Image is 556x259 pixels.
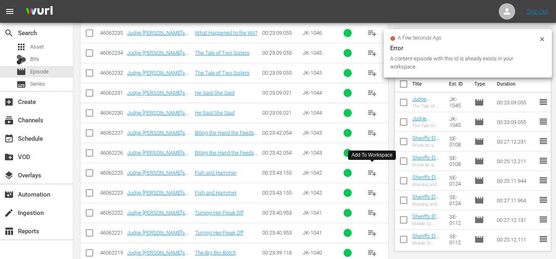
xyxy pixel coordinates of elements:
span: JK-1044 [303,110,322,116]
div: The Tale of Two Sisters [412,123,443,128]
span: Automation [4,190,14,199]
a: He Said She Said [195,90,234,96]
span: JK-1043 [303,150,322,156]
a: Judge [PERSON_NAME]'s Court S10 EP17 - 8min [127,50,188,62]
a: What Happened to the Wii? [195,30,257,36]
a: Judge [PERSON_NAME]'s Court S10 EP17 - 8min [412,115,441,146]
span: menu [5,7,15,16]
span: playlist_add [367,48,377,58]
span: reorder [538,97,548,107]
div: 00:23:09.055 [262,50,300,56]
span: Overlays [4,170,14,180]
div: 00:23:40.953 [262,210,300,216]
span: JK-1041 [303,230,322,236]
th: Title [412,73,444,95]
span: Search [4,28,14,38]
span: reorder [538,156,548,166]
div: 00:23:09.021 [262,110,300,116]
span: JK-1045 [303,70,322,76]
button: playlist_add [362,83,382,103]
img: ans4CAIJ8jUAAAAAAAAAAAAAAAAAAAAAAAAgQb4GAAAAAAAAAAAAAAAAAAAAAAAAJMjXAAAAAAAAAAAAAAAAAAAAAAAAgAT5G... [20,2,59,21]
span: Episode [474,215,484,225]
span: playlist_add [367,28,377,38]
a: Turning Her Freak Off [195,210,243,216]
div: Add To Workspace [351,152,392,159]
td: 00:27:12.231 [493,132,538,151]
span: playlist_add [367,168,377,178]
a: Sheriffs El Dorado County S1 EP8 - 8min [412,155,439,179]
button: playlist_add [362,183,382,203]
div: 46062223 [100,190,125,196]
span: Episode [474,195,484,205]
span: reorder [538,195,548,205]
a: The Tale of Two Sisters [195,70,250,76]
button: playlist_add [362,23,382,43]
span: playlist_add [367,188,377,198]
span: playlist_add [367,228,377,238]
td: JK-1045 [446,93,471,112]
button: playlist_add [362,143,382,163]
div: Abusing and Abusers [412,201,443,207]
td: SE-0112 [446,230,471,249]
td: SE-0124 [446,171,471,190]
td: 00:25:12.211 [493,151,538,171]
div: 00:23:09.055 [262,70,300,76]
div: 46062235 [100,30,125,36]
span: JK-1042 [303,190,322,196]
a: Judge [PERSON_NAME]'s Court S10 EP17 - 10min [127,70,188,82]
a: Sign Out [527,8,548,15]
button: playlist_add [362,63,382,83]
a: Judge [PERSON_NAME]'s Court S10 EP17 - 10min [412,96,441,126]
td: 00:25:12.111 [493,230,538,249]
span: Asset [30,43,44,51]
div: 46062227 [100,130,125,136]
a: Sheriffs El Dorado County S1 EP12 - 10min [412,213,439,244]
td: SE-0124 [446,190,471,210]
a: Sheriffs El Dorado County S1 EP12 - 8min [412,233,440,257]
span: playlist_add [367,108,377,118]
button: playlist_add [362,203,382,223]
div: 00:23:40.953 [262,230,300,236]
td: 00:23:09.055 [493,93,538,112]
span: Reports [4,226,14,236]
a: Fish and Hammer [195,170,237,176]
span: Episode [474,117,484,127]
div: 46062226 [100,150,125,156]
span: Episode [474,137,484,146]
div: 46062219 [100,250,125,256]
div: Abusing and Abusers [412,182,443,187]
a: Turning Her Freak Off [195,230,243,236]
a: Judge [PERSON_NAME]'s Court S10 EP22 - 8min [127,90,188,102]
a: Judge [PERSON_NAME]'s Court S10 EP13 - 8min [127,210,188,222]
a: Judge [PERSON_NAME]'s Court S10 EP22 - 10min [127,110,188,122]
a: Sheriffs El Dorado County S1 EP24 - 8min [412,174,440,199]
div: Error [390,43,545,53]
div: 00:23:42.054 [262,150,300,156]
span: playlist_add [367,88,377,98]
span: a few seconds ago [398,35,442,42]
span: Episode [474,97,484,107]
a: Judge [PERSON_NAME]'s Court S10 EP21 - 8min [127,130,188,142]
td: 00:23:09.055 [493,112,538,132]
div: 00:23:43.155 [262,170,300,176]
button: playlist_add [362,103,382,123]
a: Biting the Hand the Feeds You [195,150,257,162]
a: Biting the Hand the Feeds You [195,130,257,142]
div: Drunk as a Skunk [412,143,443,148]
span: Episode [474,235,484,244]
span: reorder [538,234,548,244]
span: JK-1040 [303,250,322,256]
div: 46062222 [100,210,125,216]
span: JK-1046 [303,30,322,36]
td: 00:27:11.964 [493,190,538,210]
div: Mobile ID Theft Factory [412,221,443,226]
span: Episode [30,68,49,76]
a: Sheriffs El Dorado County S1 EP8 - 10min [412,135,440,159]
div: A content-episode with this id is already exists in your workspace. [390,55,537,71]
span: JK-1045 [303,50,322,56]
div: Bits [16,55,26,64]
span: playlist_add [367,248,377,258]
a: Sheriffs El Dorado County S1 EP24 - 10min [412,194,439,224]
th: Ext. ID [444,73,469,95]
button: playlist_add [362,123,382,143]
